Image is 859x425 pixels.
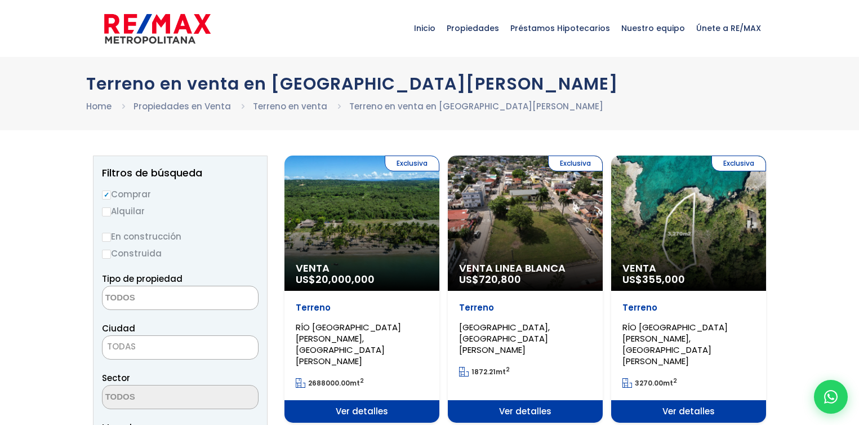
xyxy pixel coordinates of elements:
input: En construcción [102,233,111,242]
span: 3270.00 [635,378,663,388]
sup: 2 [360,377,364,385]
span: US$ [622,272,685,286]
p: Terreno [459,302,591,313]
h2: Filtros de búsqueda [102,167,259,179]
span: 355,000 [642,272,685,286]
span: US$ [296,272,375,286]
sup: 2 [506,365,510,374]
img: remax-metropolitana-logo [104,12,211,46]
a: Exclusiva Venta Linea Blanca US$720,800 Terreno [GEOGRAPHIC_DATA], [GEOGRAPHIC_DATA][PERSON_NAME]... [448,156,603,423]
span: Propiedades [441,11,505,45]
a: Propiedades en Venta [133,100,231,112]
label: En construcción [102,229,259,244]
span: Ver detalles [284,400,439,423]
textarea: Search [103,286,212,311]
span: Exclusiva [548,156,603,171]
span: Nuestro equipo [616,11,691,45]
span: Exclusiva [385,156,439,171]
span: mt [622,378,677,388]
sup: 2 [673,377,677,385]
input: Construida [102,250,111,259]
span: Venta Linea Blanca [459,263,591,274]
span: TODAS [102,335,259,360]
span: Ver detalles [611,400,766,423]
span: Tipo de propiedad [102,273,183,285]
p: Terreno [622,302,755,313]
span: RÍO [GEOGRAPHIC_DATA][PERSON_NAME], [GEOGRAPHIC_DATA][PERSON_NAME] [296,321,401,367]
label: Comprar [102,187,259,201]
span: Exclusiva [711,156,766,171]
input: Comprar [102,191,111,200]
span: Ver detalles [448,400,603,423]
span: US$ [459,272,521,286]
h1: Terreno en venta en [GEOGRAPHIC_DATA][PERSON_NAME] [86,74,773,94]
span: TODAS [107,340,136,352]
span: RÍO [GEOGRAPHIC_DATA][PERSON_NAME], [GEOGRAPHIC_DATA][PERSON_NAME] [622,321,728,367]
span: Venta [296,263,428,274]
span: mt [296,378,364,388]
span: Préstamos Hipotecarios [505,11,616,45]
span: mt [459,367,510,377]
li: Terreno en venta en [GEOGRAPHIC_DATA][PERSON_NAME] [349,99,603,113]
p: Terreno [296,302,428,313]
a: Home [86,100,112,112]
span: Inicio [408,11,441,45]
span: 1872.21 [471,367,496,377]
label: Construida [102,246,259,260]
span: [GEOGRAPHIC_DATA], [GEOGRAPHIC_DATA][PERSON_NAME] [459,321,550,356]
textarea: Search [103,386,212,410]
span: Ciudad [102,322,135,334]
span: TODAS [103,339,258,355]
a: Exclusiva Venta US$355,000 Terreno RÍO [GEOGRAPHIC_DATA][PERSON_NAME], [GEOGRAPHIC_DATA][PERSON_N... [611,156,766,423]
span: Únete a RE/MAX [691,11,767,45]
input: Alquilar [102,207,111,216]
span: 720,800 [479,272,521,286]
span: 20,000,000 [315,272,375,286]
span: Sector [102,372,130,384]
a: Terreno en venta [253,100,327,112]
label: Alquilar [102,204,259,218]
a: Exclusiva Venta US$20,000,000 Terreno RÍO [GEOGRAPHIC_DATA][PERSON_NAME], [GEOGRAPHIC_DATA][PERSO... [284,156,439,423]
span: 2688000.00 [308,378,350,388]
span: Venta [622,263,755,274]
